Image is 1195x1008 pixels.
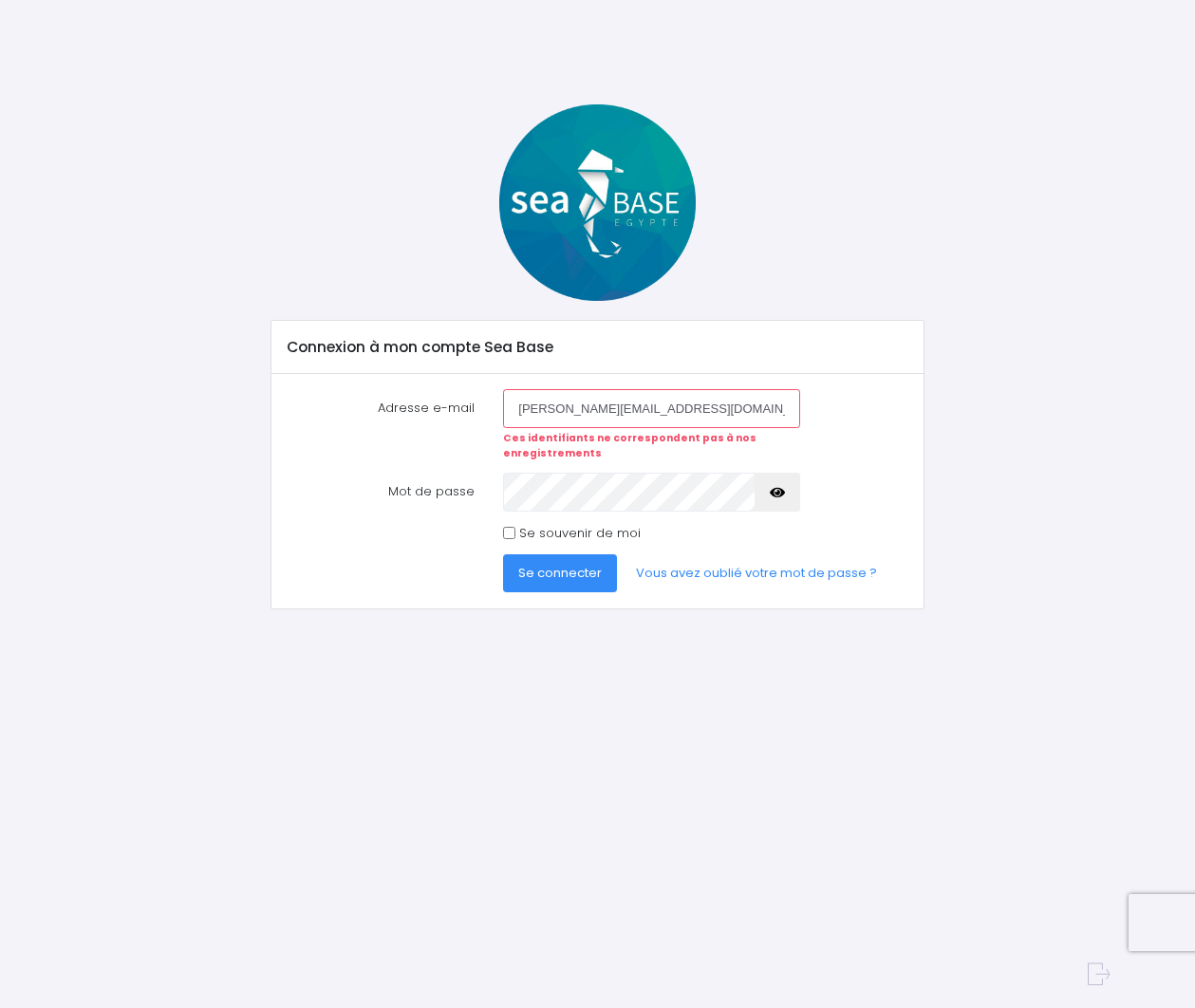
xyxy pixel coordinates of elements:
[272,473,489,511] label: Mot de passe
[621,554,892,592] a: Vous avez oublié votre mot de passe ?
[518,564,602,582] span: Se connecter
[519,524,641,543] label: Se souvenir de moi
[503,431,756,460] strong: Ces identifiants ne correspondent pas à nos enregistrements
[271,321,924,374] div: Connexion à mon compte Sea Base
[272,389,489,460] label: Adresse e-mail
[503,554,617,592] button: Se connecter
